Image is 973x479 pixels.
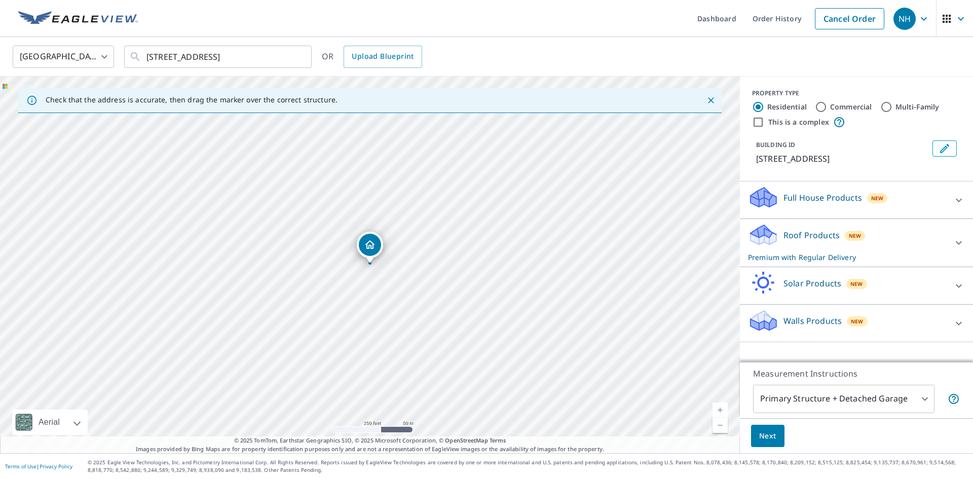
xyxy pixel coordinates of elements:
[751,425,784,448] button: Next
[704,94,718,107] button: Close
[352,50,414,63] span: Upload Blueprint
[783,315,842,327] p: Walls Products
[752,89,961,98] div: PROPERTY TYPE
[851,317,864,325] span: New
[490,436,506,444] a: Terms
[88,459,968,474] p: © 2025 Eagle View Technologies, Inc. and Pictometry International Corp. All Rights Reserved. Repo...
[756,140,795,149] p: BUILDING ID
[948,393,960,405] span: Your report will include the primary structure and a detached garage if one exists.
[932,140,957,157] button: Edit building 1
[445,436,488,444] a: OpenStreetMap
[759,430,776,443] span: Next
[815,8,884,29] a: Cancel Order
[35,410,63,435] div: Aerial
[871,194,884,202] span: New
[748,252,947,263] p: Premium with Regular Delivery
[5,463,72,469] p: |
[756,153,928,165] p: [STREET_ADDRESS]
[40,463,72,470] a: Privacy Policy
[849,232,862,240] span: New
[768,117,829,127] label: This is a complex
[748,309,965,338] div: Walls ProductsNew
[895,102,940,112] label: Multi-Family
[713,418,728,433] a: Current Level 17, Zoom Out
[46,95,338,104] p: Check that the address is accurate, then drag the marker over the correct structure.
[748,186,965,214] div: Full House ProductsNew
[850,280,863,288] span: New
[783,229,840,241] p: Roof Products
[767,102,807,112] label: Residential
[18,11,138,26] img: EV Logo
[234,436,506,445] span: © 2025 TomTom, Earthstar Geographics SIO, © 2025 Microsoft Corporation, ©
[893,8,916,30] div: NH
[783,192,862,204] p: Full House Products
[713,402,728,418] a: Current Level 17, Zoom In
[322,46,422,68] div: OR
[753,367,960,380] p: Measurement Instructions
[344,46,422,68] a: Upload Blueprint
[748,223,965,263] div: Roof ProductsNewPremium with Regular Delivery
[783,277,841,289] p: Solar Products
[12,410,88,435] div: Aerial
[146,43,291,71] input: Search by address or latitude-longitude
[830,102,872,112] label: Commercial
[748,271,965,300] div: Solar ProductsNew
[357,232,383,263] div: Dropped pin, building 1, Residential property, 1909 6th St Marysville, WA 98270
[5,463,36,470] a: Terms of Use
[13,43,114,71] div: [GEOGRAPHIC_DATA]
[753,385,934,413] div: Primary Structure + Detached Garage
